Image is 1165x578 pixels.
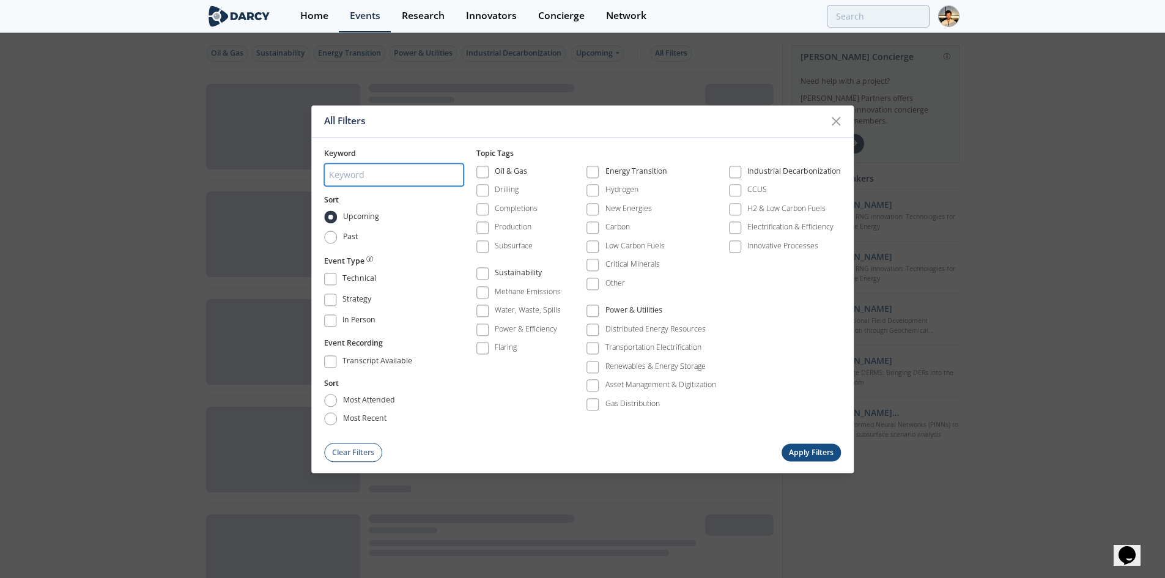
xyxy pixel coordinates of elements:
[495,268,542,283] div: Sustainability
[605,305,662,320] div: Power & Utilities
[495,286,561,297] div: Methane Emissions
[605,240,665,251] div: Low Carbon Fuels
[324,109,824,133] div: All Filters
[300,11,328,21] div: Home
[343,413,386,424] span: most recent
[495,324,557,335] div: Power & Efficiency
[747,185,767,196] div: CCUS
[605,361,706,372] div: Renewables & Energy Storage
[324,256,373,267] button: Event Type
[343,232,358,243] span: Past
[324,231,337,244] input: Past
[495,343,517,354] div: Flaring
[342,355,412,370] div: Transcript Available
[605,222,630,233] div: Carbon
[206,6,273,27] img: logo-wide.svg
[324,338,383,349] button: Event Recording
[606,11,646,21] div: Network
[324,379,339,389] span: Sort
[605,203,652,214] div: New Energies
[324,256,364,267] span: Event Type
[324,443,383,462] button: Clear Filters
[324,210,337,223] input: Upcoming
[342,294,371,309] div: Strategy
[605,185,638,196] div: Hydrogen
[495,203,538,214] div: Completions
[342,273,376,288] div: Technical
[324,412,337,425] input: most recent
[605,166,667,180] div: Energy Transition
[402,11,445,21] div: Research
[495,240,533,251] div: Subsurface
[495,222,531,233] div: Production
[1114,529,1153,566] iframe: chat widget
[605,324,706,335] div: Distributed Energy Resources
[324,379,339,390] button: Sort
[605,259,660,270] div: Critical Minerals
[495,185,519,196] div: Drilling
[605,398,660,409] div: Gas Distribution
[324,338,383,348] span: Event Recording
[343,211,379,222] span: Upcoming
[747,222,834,233] div: Electrification & Efficiency
[538,11,585,21] div: Concierge
[495,305,561,316] div: Water, Waste, Spills
[342,315,375,330] div: In Person
[324,195,339,206] button: Sort
[476,148,514,158] span: Topic Tags
[938,6,960,27] img: Profile
[747,203,826,214] div: H2 & Low Carbon Fuels
[343,395,395,406] span: most attended
[605,278,625,289] div: Other
[324,394,337,407] input: most attended
[827,5,930,28] input: Advanced Search
[366,256,373,262] img: information.svg
[782,444,841,462] button: Apply Filters
[324,164,464,187] input: Keyword
[605,380,716,391] div: Asset Management & Digitization
[747,240,818,251] div: Innovative Processes
[495,166,527,180] div: Oil & Gas
[605,343,701,354] div: Transportation Electrification
[747,166,841,180] div: Industrial Decarbonization
[324,148,356,158] span: Keyword
[466,11,517,21] div: Innovators
[350,11,380,21] div: Events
